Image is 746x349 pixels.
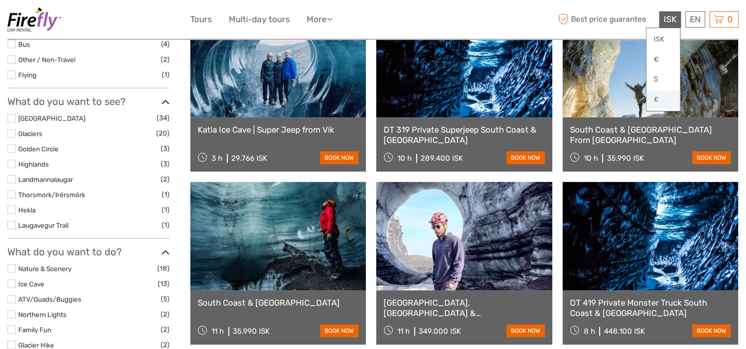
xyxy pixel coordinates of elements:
a: Katla Ice Cave | Super Jeep from Vik [198,125,358,135]
a: book now [506,151,545,164]
span: 10 h [397,154,412,163]
a: € [646,51,680,69]
span: (1) [162,204,170,215]
span: (34) [157,112,170,124]
a: Highlands [18,160,49,168]
a: Bus [18,40,30,48]
a: More [307,12,332,27]
span: Best price guarantee [556,11,657,28]
a: Northern Lights [18,311,67,318]
a: Landmannalaugar [18,175,73,183]
span: (1) [162,189,170,200]
h3: What do you want to see? [7,96,170,107]
span: 10 h [583,154,598,163]
div: 35.990 ISK [233,327,270,336]
a: DT 319 Private Superjeep South Coast & [GEOGRAPHIC_DATA] [384,125,544,145]
span: (18) [157,263,170,274]
a: DT 419 Private Monster Truck South Coast & [GEOGRAPHIC_DATA] [570,298,731,318]
a: Tours [190,12,212,27]
a: Laugavegur Trail [18,221,69,229]
a: $ [646,70,680,88]
a: book now [692,324,731,337]
a: Flying [18,71,36,79]
span: (20) [156,128,170,139]
div: 29.766 ISK [231,154,267,163]
div: 35.990 ISK [606,154,643,163]
a: Glaciers [18,130,42,138]
a: Thorsmork/Þórsmörk [18,191,85,199]
span: (2) [161,174,170,185]
span: 11 h [212,327,224,336]
img: 580-4e89a88a-dbc7-480f-900f-5976b4cad473_logo_small.jpg [7,7,61,32]
span: 0 [726,14,734,24]
span: (13) [158,278,170,289]
span: (5) [161,293,170,305]
a: Glacier Hike [18,341,54,349]
div: 349.000 ISK [419,327,461,336]
a: book now [506,324,545,337]
a: Golden Circle [18,145,59,153]
div: EN [685,11,705,28]
a: South Coast & [GEOGRAPHIC_DATA] [198,298,358,308]
span: (1) [162,219,170,231]
a: Nature & Scenery [18,265,71,273]
a: Other / Non-Travel [18,56,75,64]
span: (4) [161,38,170,50]
span: 8 h [583,327,595,336]
a: Hekla [18,206,36,214]
a: South Coast & [GEOGRAPHIC_DATA] From [GEOGRAPHIC_DATA] [570,125,731,145]
a: ATV/Quads/Buggies [18,295,81,303]
a: Multi-day tours [229,12,290,27]
span: (2) [161,324,170,335]
span: (3) [161,143,170,154]
span: (2) [161,309,170,320]
span: 11 h [397,327,410,336]
h3: What do you want to do? [7,246,170,258]
a: book now [692,151,731,164]
div: 289.400 ISK [421,154,463,163]
a: ISK [646,31,680,48]
a: book now [320,324,358,337]
span: (2) [161,54,170,65]
a: Ice Cave [18,280,44,288]
a: [GEOGRAPHIC_DATA], [GEOGRAPHIC_DATA] & [GEOGRAPHIC_DATA] Private [384,298,544,318]
a: book now [320,151,358,164]
span: (1) [162,69,170,80]
a: £ [646,91,680,108]
a: [GEOGRAPHIC_DATA] [18,114,85,122]
span: ISK [664,14,676,24]
a: Family Fun [18,326,51,334]
span: (3) [161,158,170,170]
span: 3 h [212,154,222,163]
div: 448.100 ISK [604,327,644,336]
